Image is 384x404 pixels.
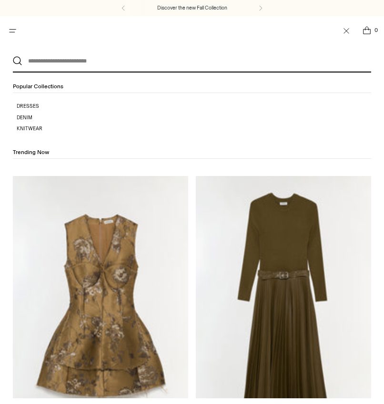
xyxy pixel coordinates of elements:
[17,114,372,122] a: Denim
[157,4,227,12] a: Discover the new Fall Collection
[13,83,63,90] span: Popular Collections
[372,26,380,34] span: 0
[22,51,358,72] input: What are you looking for?
[336,21,356,41] a: Open search modal
[154,24,230,38] a: SIMKHAI
[17,125,372,133] a: Knitwear
[3,21,22,41] button: Open menu modal
[357,21,376,41] a: Open cart modal
[13,149,49,155] span: Trending Now
[13,56,22,66] button: Search
[17,103,372,110] a: Dresses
